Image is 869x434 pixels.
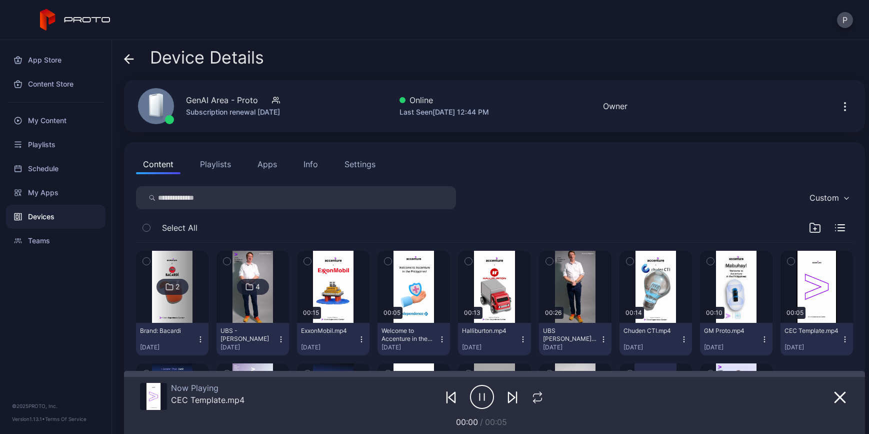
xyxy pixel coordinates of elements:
div: © 2025 PROTO, Inc. [12,402,99,410]
span: Select All [162,222,197,234]
div: Now Playing [171,383,244,393]
a: Schedule [6,157,105,181]
div: [DATE] [301,343,357,351]
div: Chuden CTI.mp4 [623,327,678,335]
div: [DATE] [543,343,599,351]
button: UBS - [PERSON_NAME][DATE] [216,323,289,355]
div: [DATE] [381,343,438,351]
div: Welcome to Accenture in the Philippines!.mp4 [381,327,436,343]
div: Subscription renewal [DATE] [186,106,280,118]
a: Teams [6,229,105,253]
button: UBS [PERSON_NAME] v2.mp4[DATE] [539,323,611,355]
span: 00:05 [485,417,507,427]
button: Welcome to Accenture in the [GEOGRAPHIC_DATA]!.mp4[DATE] [377,323,450,355]
div: CEC Template.mp4 [784,327,839,335]
div: [DATE] [140,343,196,351]
div: Brand: Bacardi [140,327,195,335]
div: Halliburton.mp4 [462,327,517,335]
button: Playlists [193,154,238,174]
a: Playlists [6,133,105,157]
div: ExxonMobil.mp4 [301,327,356,335]
button: ExxonMobil.mp4[DATE] [297,323,369,355]
div: Info [303,158,318,170]
div: [DATE] [220,343,277,351]
button: Apps [250,154,284,174]
div: GM Proto.mp4 [704,327,759,335]
div: GenAI Area - Proto [186,94,258,106]
div: 4 [255,282,260,291]
button: Settings [337,154,382,174]
div: UBS - Ryan [220,327,275,343]
div: Custom [809,193,839,203]
div: Online [399,94,489,106]
div: UBS Ryan v2.mp4 [543,327,598,343]
div: CEC Template.mp4 [171,395,244,405]
div: Last Seen [DATE] 12:44 PM [399,106,489,118]
div: [DATE] [704,343,760,351]
button: GM Proto.mp4[DATE] [700,323,772,355]
a: Terms Of Service [45,416,86,422]
button: Halliburton.mp4[DATE] [458,323,530,355]
a: App Store [6,48,105,72]
a: My Content [6,109,105,133]
span: Device Details [150,48,264,67]
button: P [837,12,853,28]
a: My Apps [6,181,105,205]
button: Brand: Bacardi[DATE] [136,323,208,355]
span: 00:00 [456,417,478,427]
button: Custom [804,186,853,209]
button: Content [136,154,180,174]
a: Devices [6,205,105,229]
a: Content Store [6,72,105,96]
span: / [480,417,483,427]
div: Owner [603,100,627,112]
div: [DATE] [623,343,680,351]
button: Chuden CTI.mp4[DATE] [619,323,692,355]
div: 2 [175,282,179,291]
button: CEC Template.mp4[DATE] [780,323,853,355]
div: [DATE] [784,343,841,351]
div: [DATE] [462,343,518,351]
span: Version 1.13.1 • [12,416,45,422]
div: Settings [344,158,375,170]
button: Info [296,154,325,174]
